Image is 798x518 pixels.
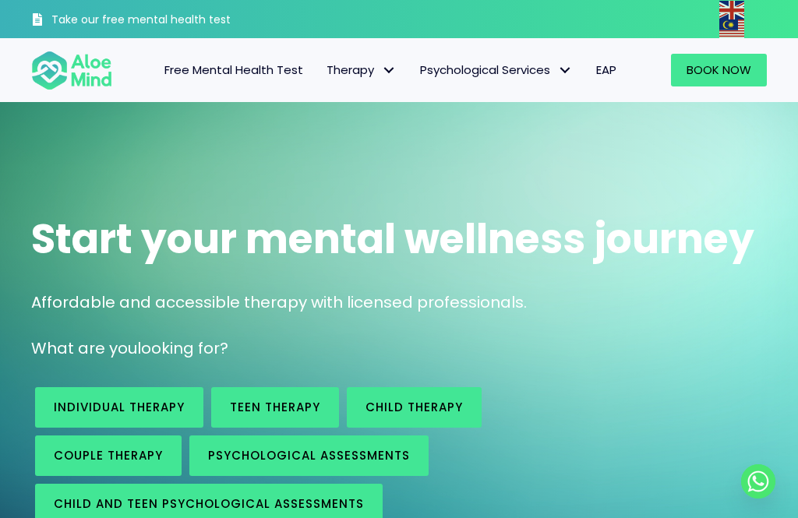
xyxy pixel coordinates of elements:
[719,1,744,19] img: en
[189,435,429,476] a: Psychological assessments
[687,62,751,78] span: Book Now
[420,62,573,78] span: Psychological Services
[741,464,775,499] a: Whatsapp
[554,59,577,82] span: Psychological Services: submenu
[584,54,628,86] a: EAP
[164,62,303,78] span: Free Mental Health Test
[54,399,185,415] span: Individual therapy
[54,495,364,512] span: Child and Teen Psychological assessments
[31,291,767,314] p: Affordable and accessible therapy with licensed professionals.
[230,399,320,415] span: Teen Therapy
[719,19,744,38] img: ms
[31,4,257,38] a: Take our free mental health test
[327,62,397,78] span: Therapy
[596,62,616,78] span: EAP
[31,337,137,359] span: What are you
[51,12,257,28] h3: Take our free mental health test
[128,54,627,86] nav: Menu
[211,387,339,428] a: Teen Therapy
[315,54,408,86] a: TherapyTherapy: submenu
[31,210,754,267] span: Start your mental wellness journey
[408,54,584,86] a: Psychological ServicesPsychological Services: submenu
[671,54,767,86] a: Book Now
[365,399,463,415] span: Child Therapy
[54,447,163,463] span: Couple therapy
[378,59,401,82] span: Therapy: submenu
[137,337,228,359] span: looking for?
[208,447,410,463] span: Psychological assessments
[347,387,482,428] a: Child Therapy
[153,54,315,86] a: Free Mental Health Test
[31,50,112,91] img: Aloe mind Logo
[719,19,746,37] a: Malay
[35,387,203,428] a: Individual therapy
[35,435,182,476] a: Couple therapy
